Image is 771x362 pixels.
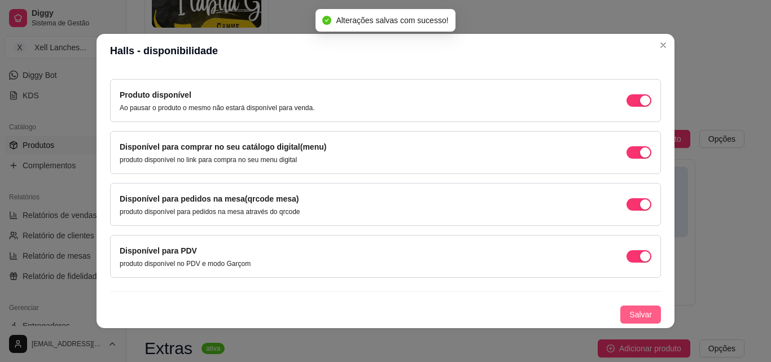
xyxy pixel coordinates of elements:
p: Ao pausar o produto o mesmo não estará disponível para venda. [120,103,315,112]
p: produto disponível no link para compra no seu menu digital [120,155,326,164]
span: Alterações salvas com sucesso! [336,16,448,25]
label: Produto disponível [120,90,191,99]
label: Disponível para PDV [120,246,197,255]
span: Salvar [629,308,652,321]
p: produto disponível no PDV e modo Garçom [120,259,251,268]
button: Close [654,36,672,54]
label: Disponível para pedidos na mesa(qrcode mesa) [120,194,299,203]
p: produto disponível para pedidos na mesa através do qrcode [120,207,300,216]
span: check-circle [322,16,331,25]
label: Disponível para comprar no seu catálogo digital(menu) [120,142,326,151]
button: Salvar [620,306,661,324]
header: Halls - disponibilidade [97,34,674,68]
